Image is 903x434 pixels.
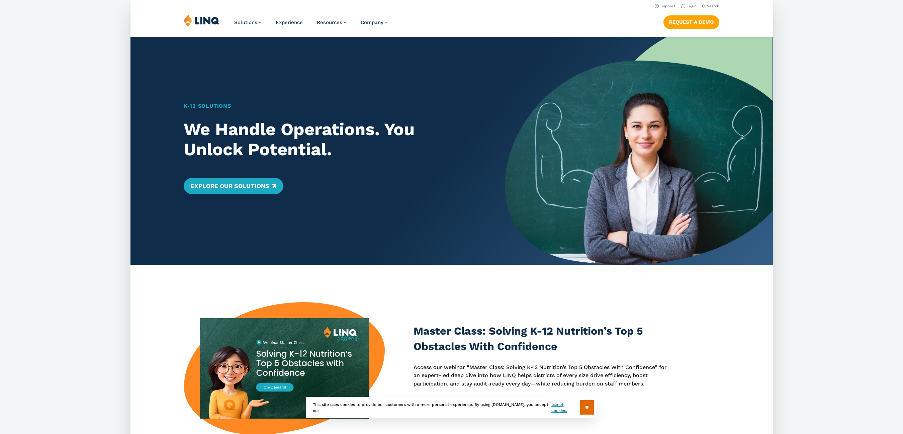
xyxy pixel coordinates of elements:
[234,14,388,36] nav: Primary Navigation
[234,19,257,25] span: Solutions
[184,178,283,194] a: Explore Our Solutions
[681,4,696,8] a: Login
[276,19,303,25] a: Experience
[184,14,219,27] img: LINQ | K‑12 Software
[707,4,719,8] span: Search
[184,102,479,110] h1: K‑12 Solutions
[663,15,719,29] a: Request a Demo
[654,4,675,8] a: Support
[361,19,388,25] a: Company
[414,324,673,354] h3: Master Class: Solving K-12 Nutrition’s Top 5 Obstacles With Confidence
[505,37,773,265] img: Home Banner
[306,397,597,418] div: This site uses cookies to provide our customers with a more personal experience. By using [DOMAIN...
[702,4,719,9] button: Open Search Bar
[317,19,342,25] span: Resources
[663,14,719,29] nav: Button Navigation
[184,119,479,160] h2: We Handle Operations. You Unlock Potential.
[551,402,580,414] a: use of cookies.
[234,19,262,25] a: Solutions
[414,363,673,388] p: Access our webinar “Master Class: Solving K-12 Nutrition’s Top 5 Obstacles With Confidence” for a...
[317,19,347,25] a: Resources
[130,2,773,9] nav: Utility Navigation
[361,19,383,25] span: Company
